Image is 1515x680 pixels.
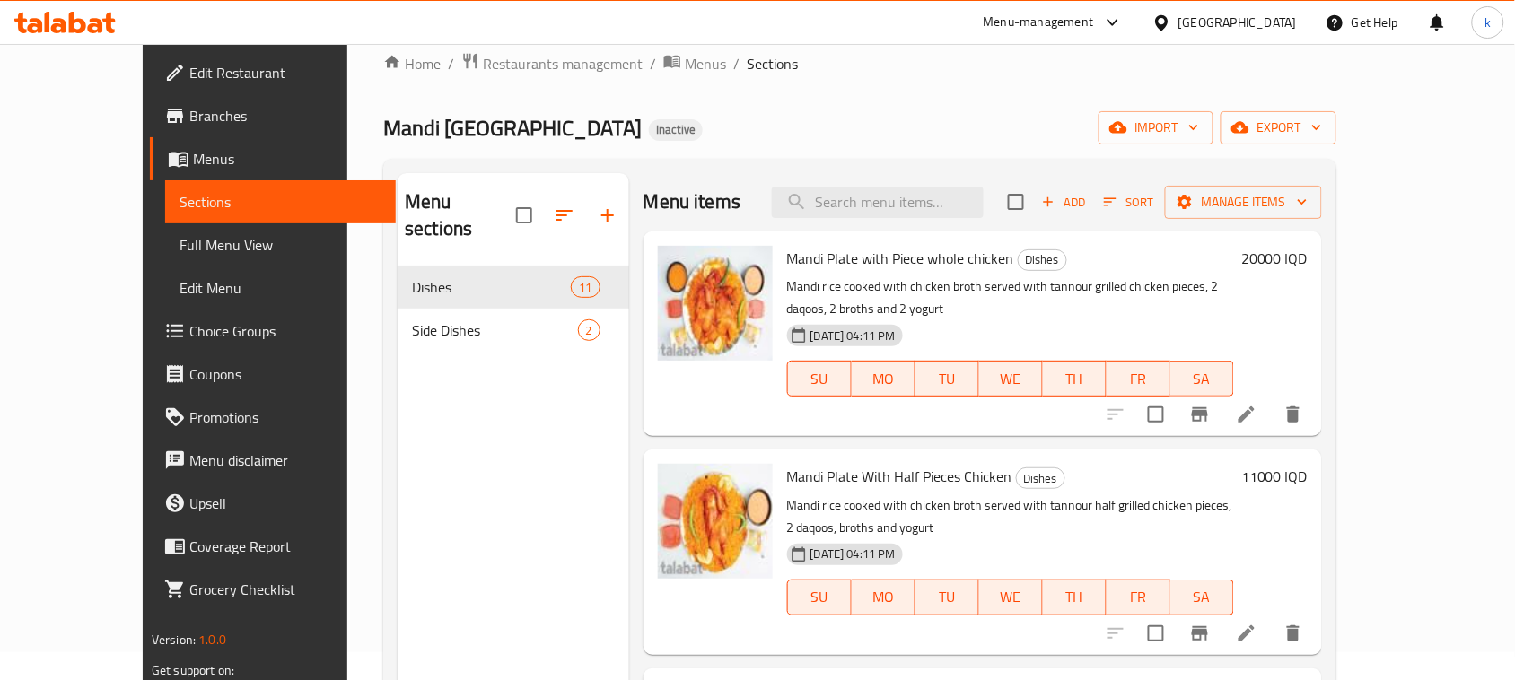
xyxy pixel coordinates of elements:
span: WE [986,584,1036,610]
span: Side Dishes [412,319,577,341]
button: import [1099,111,1213,144]
span: Add item [1035,188,1092,216]
a: Home [383,53,441,74]
div: Side Dishes2 [398,309,628,352]
button: SA [1170,580,1234,615]
span: Select section [997,183,1035,221]
a: Coupons [150,353,396,396]
span: Select to update [1137,615,1175,652]
span: FR [1114,366,1163,392]
button: Branch-specific-item [1178,393,1222,436]
span: [DATE] 04:11 PM [803,327,903,344]
span: Version: [152,628,196,651]
span: SU [795,584,845,610]
h6: 20000 IQD [1241,246,1308,271]
span: Coverage Report [189,536,381,557]
a: Branches [150,94,396,137]
span: Mandi [GEOGRAPHIC_DATA] [383,108,642,148]
div: [GEOGRAPHIC_DATA] [1178,13,1297,32]
span: TH [1050,366,1099,392]
button: WE [979,361,1043,397]
div: items [578,319,600,341]
span: Add [1039,192,1088,213]
span: MO [859,584,908,610]
a: Edit menu item [1236,404,1257,425]
span: Upsell [189,493,381,514]
h2: Menu items [644,188,741,215]
span: Select to update [1137,396,1175,433]
a: Sections [165,180,396,223]
a: Edit menu item [1236,623,1257,644]
span: Dishes [412,276,571,298]
button: export [1221,111,1336,144]
span: Sort [1104,192,1153,213]
button: MO [852,361,915,397]
span: [DATE] 04:11 PM [803,545,903,562]
span: Sort sections [543,194,586,237]
span: Menus [193,148,381,170]
span: Edit Restaurant [189,62,381,83]
button: TH [1043,580,1107,615]
span: import [1113,117,1199,139]
span: Menus [685,53,726,74]
span: Inactive [649,122,703,137]
span: Dishes [1017,468,1064,489]
button: FR [1107,361,1170,397]
span: Sort items [1092,188,1165,216]
a: Edit Menu [165,266,396,309]
span: Dishes [1019,249,1066,270]
span: TU [923,584,972,610]
a: Full Menu View [165,223,396,266]
div: Menu-management [984,12,1094,33]
button: TU [915,580,979,615]
span: Edit Menu [180,277,381,299]
span: Full Menu View [180,234,381,256]
span: Mandi Plate with Piece whole chicken [787,245,1014,272]
span: SA [1178,584,1227,610]
li: / [448,53,454,74]
a: Menu disclaimer [150,439,396,482]
nav: breadcrumb [383,52,1336,75]
li: / [650,53,656,74]
div: Dishes [1018,249,1067,271]
span: TH [1050,584,1099,610]
button: FR [1107,580,1170,615]
span: 1.0.0 [198,628,226,651]
button: delete [1272,612,1315,655]
span: WE [986,366,1036,392]
input: search [772,187,984,218]
nav: Menu sections [398,258,628,359]
span: Grocery Checklist [189,579,381,600]
span: 11 [572,279,599,296]
span: Select all sections [505,196,543,234]
div: Dishes11 [398,266,628,309]
div: Dishes [1016,467,1065,489]
a: Coverage Report [150,525,396,568]
button: delete [1272,393,1315,436]
span: Choice Groups [189,320,381,342]
a: Grocery Checklist [150,568,396,611]
li: / [733,53,740,74]
button: TH [1043,361,1107,397]
button: WE [979,580,1043,615]
span: Manage items [1179,191,1308,214]
span: 2 [579,322,600,339]
button: SU [787,361,852,397]
span: FR [1114,584,1163,610]
span: k [1484,13,1491,32]
button: Sort [1099,188,1158,216]
button: MO [852,580,915,615]
h2: Menu sections [405,188,515,242]
img: Mandi Plate With Half Pieces Chicken [658,464,773,579]
span: MO [859,366,908,392]
span: Sections [747,53,798,74]
img: Mandi Plate with Piece whole chicken [658,246,773,361]
span: SU [795,366,845,392]
span: Branches [189,105,381,126]
span: export [1235,117,1322,139]
span: Mandi Plate With Half Pieces Chicken [787,463,1012,490]
a: Menus [663,52,726,75]
span: Restaurants management [483,53,643,74]
span: Promotions [189,406,381,428]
